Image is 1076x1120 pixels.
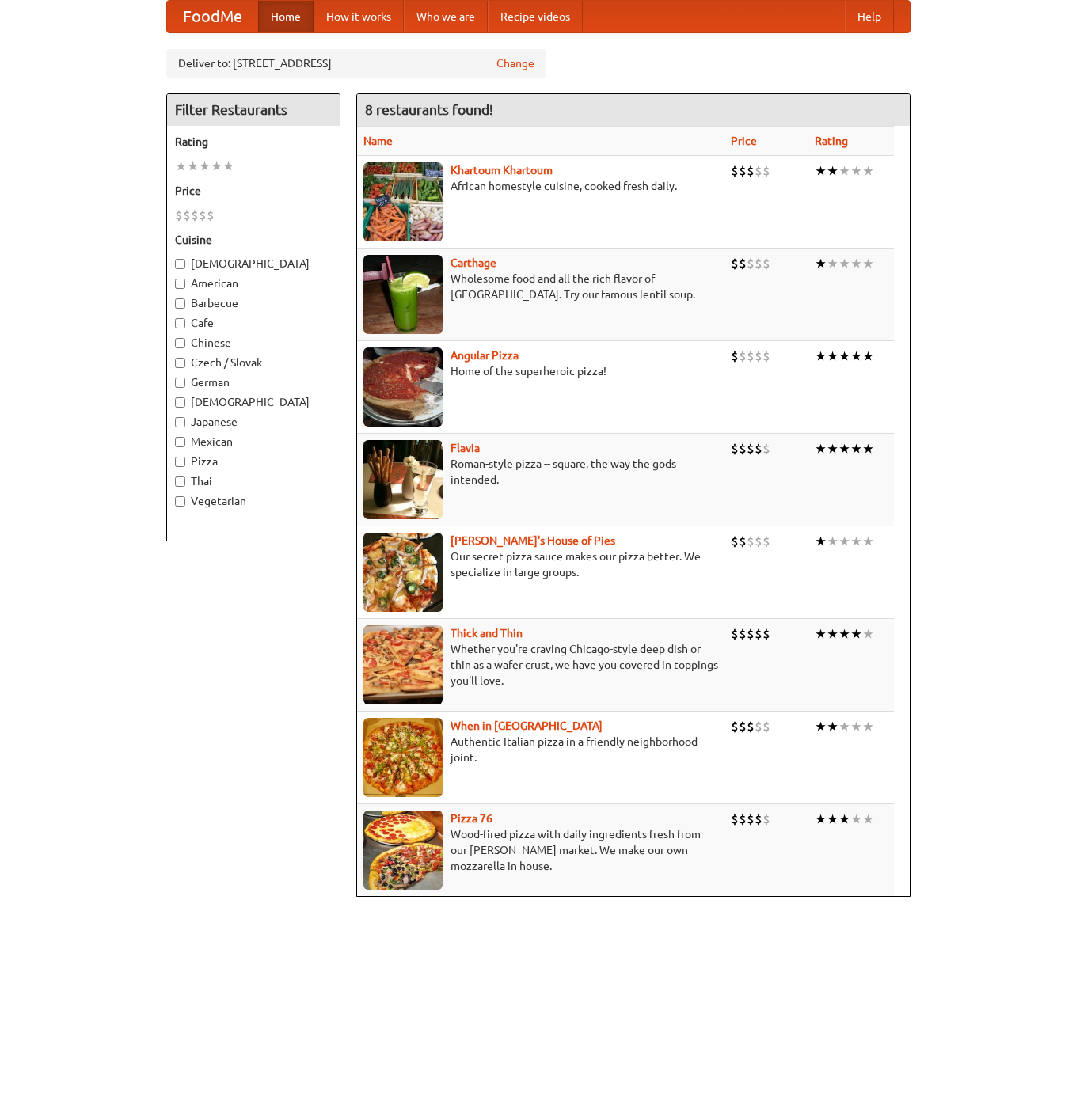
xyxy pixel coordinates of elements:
a: Flavia [451,442,480,454]
li: ★ [827,440,838,457]
li: ★ [838,162,850,180]
li: $ [731,440,739,457]
li: ★ [199,158,211,175]
li: $ [747,255,755,272]
img: thick.jpg [363,625,443,704]
a: When in [GEOGRAPHIC_DATA] [451,719,603,732]
label: Chinese [175,335,332,351]
li: ★ [862,625,874,643]
img: wheninrome.jpg [363,718,443,797]
li: ★ [827,625,838,643]
label: Thai [175,473,332,489]
li: ★ [827,811,838,828]
li: ★ [838,255,850,272]
input: German [175,378,185,388]
p: Home of the superheroic pizza! [363,363,718,379]
img: luigis.jpg [363,533,443,612]
li: ★ [850,811,862,828]
li: ★ [838,440,850,457]
li: $ [731,255,739,272]
label: German [175,374,332,390]
li: $ [762,533,770,550]
li: ★ [827,347,838,365]
a: Home [258,1,314,32]
li: ★ [815,347,827,365]
li: $ [762,718,770,735]
li: $ [731,811,739,828]
li: ★ [838,811,850,828]
li: $ [739,255,747,272]
li: ★ [815,255,827,272]
p: Our secret pizza sauce makes our pizza better. We specialize in large groups. [363,549,718,580]
li: $ [747,440,755,457]
a: Pizza 76 [451,812,492,825]
li: ★ [827,162,838,180]
li: ★ [862,718,874,735]
li: ★ [838,533,850,550]
label: Czech / Slovak [175,355,332,370]
li: ★ [850,718,862,735]
li: $ [762,162,770,180]
b: Angular Pizza [451,349,519,362]
li: ★ [838,718,850,735]
img: pizza76.jpg [363,811,443,890]
li: ★ [815,718,827,735]
li: $ [755,533,762,550]
input: [DEMOGRAPHIC_DATA] [175,259,185,269]
li: $ [755,347,762,365]
li: $ [762,625,770,643]
li: ★ [187,158,199,175]
a: Carthage [451,256,496,269]
a: Khartoum Khartoum [451,164,553,177]
label: [DEMOGRAPHIC_DATA] [175,394,332,410]
li: $ [739,718,747,735]
li: $ [731,718,739,735]
label: American [175,275,332,291]
input: Vegetarian [175,496,185,507]
p: Wholesome food and all the rich flavor of [GEOGRAPHIC_DATA]. Try our famous lentil soup. [363,271,718,302]
h5: Cuisine [175,232,332,248]
p: Whether you're craving Chicago-style deep dish or thin as a wafer crust, we have you covered in t... [363,641,718,689]
a: Thick and Thin [451,627,523,640]
input: Chinese [175,338,185,348]
li: $ [747,162,755,180]
li: ★ [815,625,827,643]
input: Barbecue [175,298,185,309]
p: African homestyle cuisine, cooked fresh daily. [363,178,718,194]
a: [PERSON_NAME]'s House of Pies [451,534,615,547]
li: $ [199,207,207,224]
li: $ [739,625,747,643]
li: $ [747,811,755,828]
li: ★ [815,440,827,457]
h5: Rating [175,134,332,150]
a: Recipe videos [488,1,583,32]
label: Vegetarian [175,493,332,509]
li: $ [762,440,770,457]
li: ★ [815,811,827,828]
label: Cafe [175,315,332,331]
a: Who we are [404,1,488,32]
li: ★ [850,347,862,365]
li: $ [191,207,199,224]
li: ★ [838,347,850,365]
li: ★ [850,625,862,643]
label: Barbecue [175,295,332,311]
li: $ [183,207,191,224]
li: ★ [815,533,827,550]
li: ★ [850,533,862,550]
label: Japanese [175,414,332,430]
a: Rating [815,135,848,147]
label: Mexican [175,434,332,450]
a: FoodMe [167,1,258,32]
li: $ [731,533,739,550]
li: ★ [211,158,222,175]
p: Roman-style pizza -- square, the way the gods intended. [363,456,718,488]
li: ★ [862,811,874,828]
li: $ [762,347,770,365]
input: Pizza [175,457,185,467]
label: Pizza [175,454,332,469]
li: $ [739,811,747,828]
